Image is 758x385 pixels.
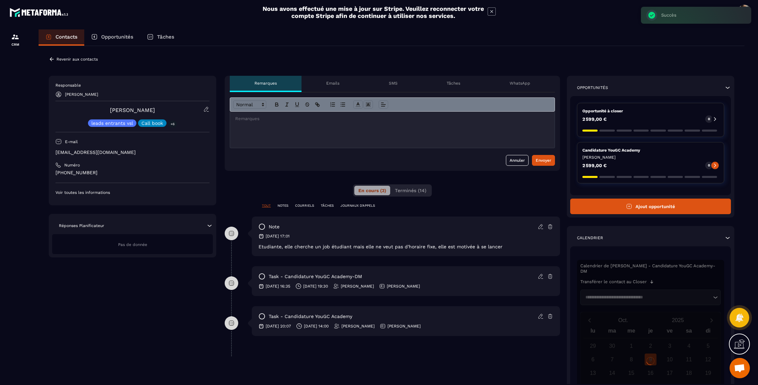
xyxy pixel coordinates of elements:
[2,28,29,51] a: formationformationCRM
[326,81,339,86] p: Emails
[389,81,398,86] p: SMS
[262,5,484,19] h2: Nous avons effectué une mise à jour sur Stripe. Veuillez reconnecter votre compte Stripe afin de ...
[254,81,277,86] p: Remarques
[91,121,133,126] p: leads entrants vsl
[57,57,98,62] p: Revenir aux contacts
[708,163,710,168] p: 0
[577,235,603,241] p: Calendrier
[506,155,529,166] button: Annuler
[266,323,291,329] p: [DATE] 20:07
[55,83,209,88] p: Responsable
[55,149,209,156] p: [EMAIL_ADDRESS][DOMAIN_NAME]
[358,188,386,193] span: En cours (3)
[510,81,530,86] p: WhatsApp
[266,233,290,239] p: [DATE] 17:01
[84,29,140,46] a: Opportunités
[340,203,375,208] p: JOURNAUX D'APPELS
[447,81,460,86] p: Tâches
[582,163,607,168] p: 2 599,00 €
[536,157,551,164] div: Envoyer
[295,203,314,208] p: COURRIELS
[730,358,750,378] div: Ouvrir le chat
[262,203,271,208] p: TOUT
[55,190,209,195] p: Voir toutes les informations
[354,186,390,195] button: En cours (3)
[59,223,104,228] p: Réponses Planificateur
[140,29,181,46] a: Tâches
[39,29,84,46] a: Contacts
[582,108,719,114] p: Opportunité à closer
[168,120,177,128] p: +6
[570,199,731,214] button: Ajout opportunité
[582,155,719,160] p: [PERSON_NAME]
[582,148,719,153] p: Candidature YouGC Academy
[65,92,98,97] p: [PERSON_NAME]
[708,117,710,121] p: 0
[269,313,352,320] p: task - Candidature YouGC Academy
[341,284,374,289] p: [PERSON_NAME]
[11,33,19,41] img: formation
[157,34,174,40] p: Tâches
[321,203,334,208] p: TÂCHES
[387,284,420,289] p: [PERSON_NAME]
[9,6,70,19] img: logo
[391,186,430,195] button: Terminés (14)
[55,169,209,176] p: [PHONE_NUMBER]
[395,188,426,193] span: Terminés (14)
[65,139,78,144] p: E-mail
[303,284,328,289] p: [DATE] 19:30
[269,224,280,230] p: note
[269,273,362,280] p: task - Candidature YouGC Academy-DM
[141,121,163,126] p: Call book
[277,203,288,208] p: NOTES
[266,284,290,289] p: [DATE] 16:35
[2,43,29,46] p: CRM
[341,323,375,329] p: [PERSON_NAME]
[304,323,329,329] p: [DATE] 14:00
[55,34,77,40] p: Contacts
[387,323,421,329] p: [PERSON_NAME]
[118,242,147,247] span: Pas de donnée
[110,107,155,113] a: [PERSON_NAME]
[259,244,553,249] p: Etudiante, elle cherche un job étudiant mais elle ne veut pas d'horaire fixe, elle est motivée à ...
[577,85,608,90] p: Opportunités
[101,34,133,40] p: Opportunités
[532,155,555,166] button: Envoyer
[64,162,80,168] p: Numéro
[582,117,607,121] p: 2 599,00 €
